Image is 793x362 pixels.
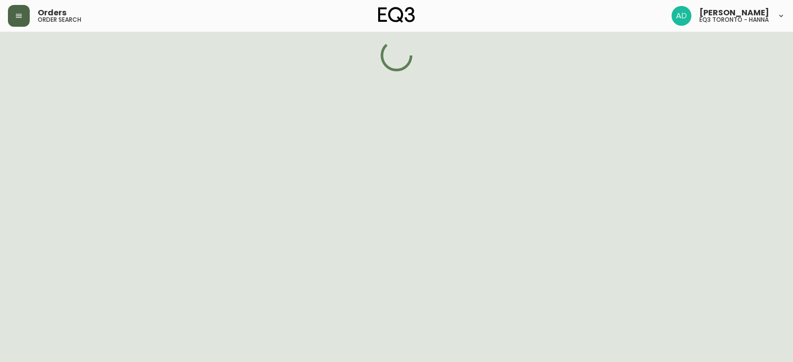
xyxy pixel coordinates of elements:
span: [PERSON_NAME] [699,9,769,17]
img: logo [378,7,415,23]
img: 5042b7eed22bbf7d2bc86013784b9872 [672,6,691,26]
h5: eq3 toronto - hanna [699,17,769,23]
h5: order search [38,17,81,23]
span: Orders [38,9,66,17]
